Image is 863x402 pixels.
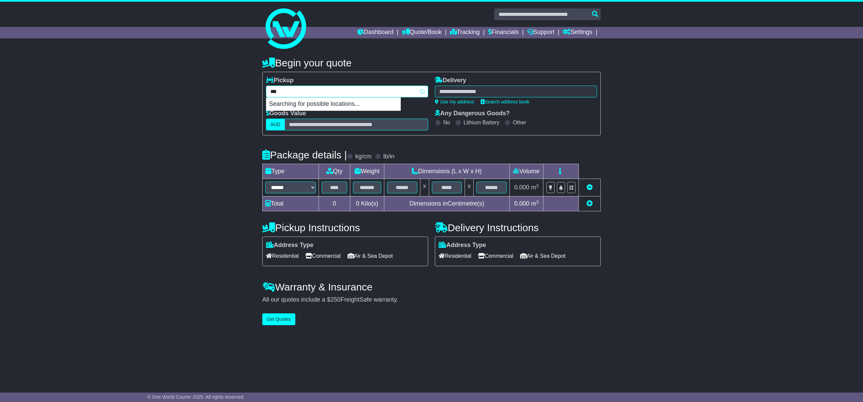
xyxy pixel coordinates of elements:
[262,296,601,304] div: All our quotes include a $ FreightSafe warranty.
[488,27,519,38] a: Financials
[536,199,539,205] sup: 3
[266,77,294,84] label: Pickup
[481,99,529,104] a: Search address book
[266,110,306,117] label: Goods Value
[266,98,400,111] p: Searching for possible locations...
[266,86,428,97] typeahead: Please provide city
[348,251,393,261] span: Air & Sea Depot
[402,27,442,38] a: Quote/Book
[420,179,429,196] td: x
[465,179,474,196] td: x
[263,196,319,211] td: Total
[531,200,539,207] span: m
[464,119,500,126] label: Lithium Battery
[357,27,393,38] a: Dashboard
[563,27,592,38] a: Settings
[450,27,480,38] a: Tracking
[443,119,450,126] label: No
[435,99,474,104] a: Use my address
[356,200,359,207] span: 0
[435,77,466,84] label: Delivery
[330,296,340,303] span: 250
[350,164,384,179] td: Weight
[587,184,593,191] a: Remove this item
[319,196,350,211] td: 0
[509,164,543,179] td: Volume
[263,164,319,179] td: Type
[531,184,539,191] span: m
[435,222,601,233] h4: Delivery Instructions
[262,57,601,68] h4: Begin your quote
[262,149,347,160] h4: Package details |
[536,183,539,188] sup: 3
[587,200,593,207] a: Add new item
[147,394,245,400] span: © One World Courier 2025. All rights reserved.
[266,119,285,130] label: AUD
[520,251,566,261] span: Air & Sea Depot
[350,196,384,211] td: Kilo(s)
[513,119,526,126] label: Other
[262,222,428,233] h4: Pickup Instructions
[478,251,513,261] span: Commercial
[384,196,509,211] td: Dimensions in Centimetre(s)
[266,251,299,261] span: Residential
[305,251,340,261] span: Commercial
[262,313,295,325] button: Get Quotes
[514,184,529,191] span: 0.000
[384,164,509,179] td: Dimensions (L x W x H)
[355,153,371,160] label: kg/cm
[262,281,601,292] h4: Warranty & Insurance
[435,110,510,117] label: Any Dangerous Goods?
[266,242,314,249] label: Address Type
[439,251,471,261] span: Residential
[439,242,486,249] label: Address Type
[514,200,529,207] span: 0.000
[383,153,394,160] label: lb/in
[319,164,350,179] td: Qty
[527,27,555,38] a: Support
